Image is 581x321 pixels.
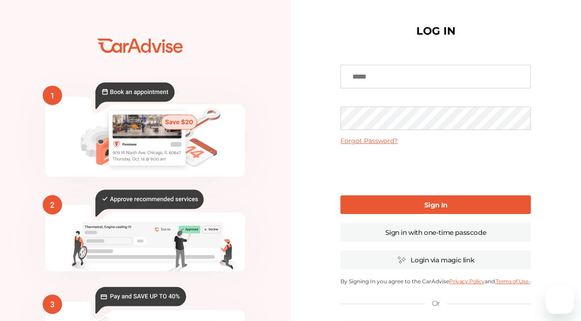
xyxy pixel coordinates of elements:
h1: LOG IN [416,27,455,36]
p: Or [432,299,440,309]
p: By Signing In you agree to the CarAdvise and . [340,278,531,285]
a: Privacy Policy [449,278,484,285]
img: magic_icon.32c66aac.svg [397,256,406,264]
a: Login via magic link [340,250,531,269]
a: Forgot Password? [340,137,398,145]
a: Terms of Use [495,278,530,285]
a: Sign In [340,195,531,214]
iframe: Button to launch messaging window [545,285,574,314]
b: Sign In [424,201,447,209]
iframe: reCAPTCHA [368,152,503,186]
a: Sign in with one-time passcode [340,223,531,242]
